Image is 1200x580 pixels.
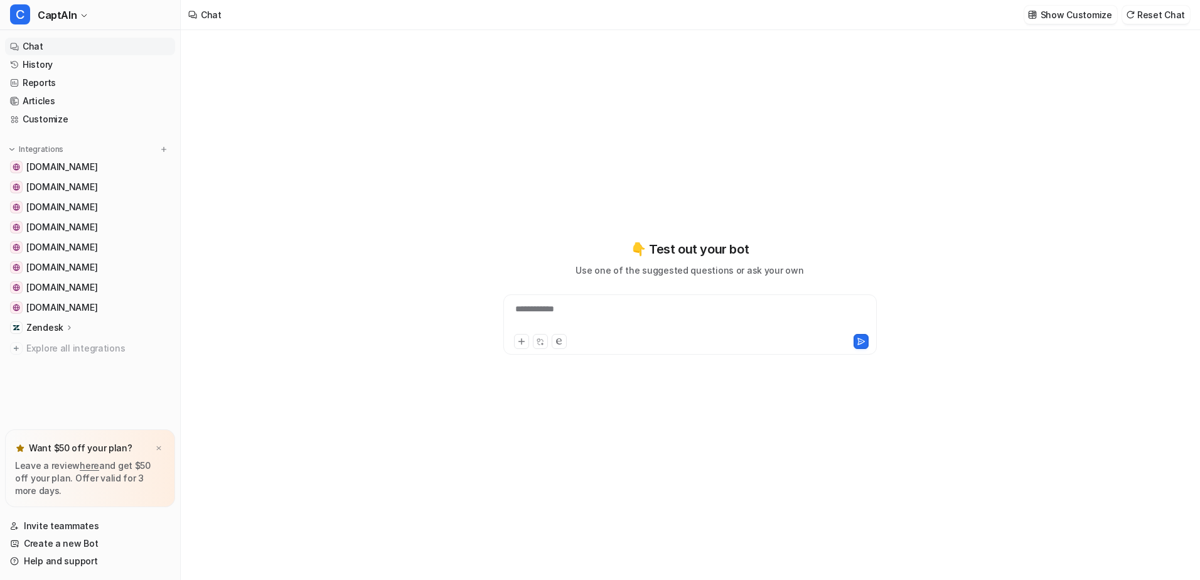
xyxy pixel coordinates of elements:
[13,324,20,331] img: Zendesk
[13,304,20,311] img: www.nordsee-bike.de
[13,203,20,211] img: www.inselbus-norderney.de
[5,198,175,216] a: www.inselbus-norderney.de[DOMAIN_NAME]
[26,338,170,358] span: Explore all integrations
[26,321,63,334] p: Zendesk
[5,74,175,92] a: Reports
[5,92,175,110] a: Articles
[5,143,67,156] button: Integrations
[5,178,175,196] a: www.inselflieger.de[DOMAIN_NAME]
[38,6,77,24] span: CaptAIn
[26,241,97,254] span: [DOMAIN_NAME]
[10,342,23,355] img: explore all integrations
[5,340,175,357] a: Explore all integrations
[26,201,97,213] span: [DOMAIN_NAME]
[1041,8,1112,21] p: Show Customize
[15,459,165,497] p: Leave a review and get $50 off your plan. Offer valid for 3 more days.
[1028,10,1037,19] img: customize
[26,161,97,173] span: [DOMAIN_NAME]
[13,264,20,271] img: www.inselexpress.de
[1126,10,1135,19] img: reset
[5,259,175,276] a: www.inselexpress.de[DOMAIN_NAME]
[5,218,175,236] a: www.inselfaehre.de[DOMAIN_NAME]
[80,460,99,471] a: here
[5,535,175,552] a: Create a new Bot
[8,145,16,154] img: expand menu
[5,517,175,535] a: Invite teammates
[5,299,175,316] a: www.nordsee-bike.de[DOMAIN_NAME]
[26,261,97,274] span: [DOMAIN_NAME]
[5,552,175,570] a: Help and support
[5,158,175,176] a: www.frisonaut.de[DOMAIN_NAME]
[26,181,97,193] span: [DOMAIN_NAME]
[26,301,97,314] span: [DOMAIN_NAME]
[576,264,803,277] p: Use one of the suggested questions or ask your own
[159,145,168,154] img: menu_add.svg
[201,8,222,21] div: Chat
[26,221,97,234] span: [DOMAIN_NAME]
[631,240,749,259] p: 👇 Test out your bot
[13,284,20,291] img: www.inselparker.de
[5,38,175,55] a: Chat
[29,442,132,454] p: Want $50 off your plan?
[1024,6,1117,24] button: Show Customize
[13,223,20,231] img: www.inselfaehre.de
[155,444,163,453] img: x
[15,443,25,453] img: star
[10,4,30,24] span: C
[5,110,175,128] a: Customize
[1122,6,1190,24] button: Reset Chat
[13,244,20,251] img: www.inseltouristik.de
[19,144,63,154] p: Integrations
[13,183,20,191] img: www.inselflieger.de
[5,279,175,296] a: www.inselparker.de[DOMAIN_NAME]
[5,239,175,256] a: www.inseltouristik.de[DOMAIN_NAME]
[26,281,97,294] span: [DOMAIN_NAME]
[13,163,20,171] img: www.frisonaut.de
[5,56,175,73] a: History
